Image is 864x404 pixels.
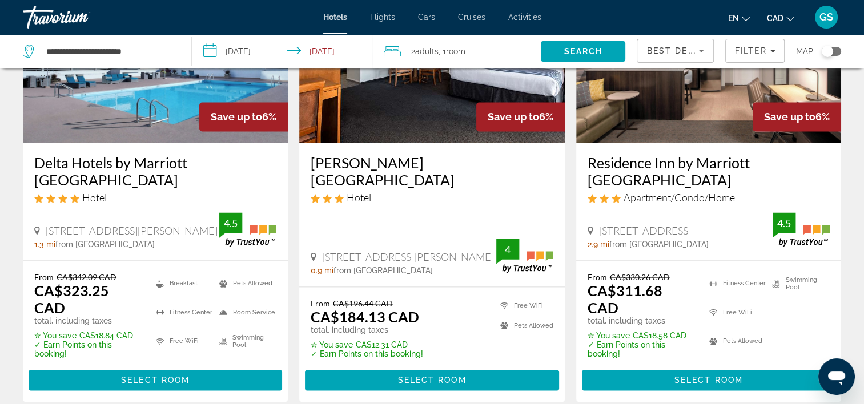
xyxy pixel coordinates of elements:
a: Travorium [23,2,137,32]
span: from [GEOGRAPHIC_DATA] [55,240,155,249]
div: 4.5 [219,216,242,230]
button: Filters [725,39,785,63]
span: from [GEOGRAPHIC_DATA] [333,266,433,275]
li: Pets Allowed [704,329,767,352]
a: [PERSON_NAME][GEOGRAPHIC_DATA] [311,154,553,188]
span: 0.9 mi [311,266,333,275]
span: Select Room [397,375,466,385]
span: Best Deals [646,46,706,55]
li: Pets Allowed [214,272,277,295]
span: Map [796,43,813,59]
p: total, including taxes [34,316,142,325]
a: Select Room [29,372,282,385]
a: Residence Inn by Marriott [GEOGRAPHIC_DATA] [588,154,830,188]
div: 6% [199,102,288,131]
button: Select Room [582,370,835,390]
span: [STREET_ADDRESS][PERSON_NAME] [46,224,218,237]
div: 4 [496,243,519,256]
button: Travelers: 2 adults, 0 children [372,34,541,68]
span: Filter [734,46,767,55]
button: Select check in and out date [192,34,372,68]
input: Search hotel destination [45,43,174,60]
div: 6% [753,102,841,131]
del: CA$330.26 CAD [610,272,670,282]
span: Save up to [211,111,262,123]
button: Change currency [767,10,794,26]
li: Fitness Center [150,301,214,324]
li: Room Service [214,301,277,324]
li: Fitness Center [704,272,767,295]
span: Hotel [347,191,371,204]
p: CA$18.58 CAD [588,331,695,340]
span: Apartment/Condo/Home [624,191,735,204]
li: Breakfast [150,272,214,295]
a: Flights [370,13,395,22]
span: ✮ You save [34,331,77,340]
a: Select Room [305,372,558,385]
p: total, including taxes [311,325,423,334]
span: 2 [411,43,439,59]
span: en [728,14,739,23]
div: 3 star Hotel [311,191,553,204]
span: From [588,272,607,282]
button: User Menu [811,5,841,29]
button: Search [541,41,625,62]
span: Save up to [764,111,815,123]
ins: CA$184.13 CAD [311,308,419,325]
img: TrustYou guest rating badge [773,212,830,246]
div: 4.5 [773,216,795,230]
span: [STREET_ADDRESS] [599,224,691,237]
span: From [34,272,54,282]
span: Save up to [488,111,539,123]
div: 4 star Hotel [34,191,276,204]
p: ✓ Earn Points on this booking! [588,340,695,358]
span: from [GEOGRAPHIC_DATA] [609,240,709,249]
span: Select Room [121,375,190,385]
button: Select Room [29,370,282,390]
span: 2.9 mi [588,240,609,249]
span: GS [819,11,833,23]
div: 3 star Apartment [588,191,830,204]
li: Free WiFi [150,329,214,352]
span: Select Room [674,375,743,385]
li: Pets Allowed [495,318,553,333]
p: ✓ Earn Points on this booking! [311,349,423,358]
p: ✓ Earn Points on this booking! [34,340,142,358]
button: Change language [728,10,750,26]
a: Select Room [582,372,835,385]
mat-select: Sort by [646,44,704,58]
span: Room [446,47,465,56]
li: Free WiFi [704,301,767,324]
span: 1.3 mi [34,240,55,249]
a: Cars [418,13,435,22]
span: Hotel [82,191,107,204]
span: , 1 [439,43,465,59]
span: CAD [767,14,783,23]
li: Swimming Pool [766,272,830,295]
p: CA$18.84 CAD [34,331,142,340]
a: Activities [508,13,541,22]
button: Toggle map [813,46,841,56]
del: CA$196.44 CAD [333,298,393,308]
span: Search [564,47,603,56]
ins: CA$311.68 CAD [588,282,662,316]
li: Free WiFi [495,298,553,313]
li: Swimming Pool [214,329,277,352]
span: [STREET_ADDRESS][PERSON_NAME] [322,251,494,263]
p: CA$12.31 CAD [311,340,423,349]
img: TrustYou guest rating badge [219,212,276,246]
a: Hotels [323,13,347,22]
a: Delta Hotels by Marriott [GEOGRAPHIC_DATA] [34,154,276,188]
button: Select Room [305,370,558,390]
span: Cruises [458,13,485,22]
p: total, including taxes [588,316,695,325]
span: Adults [415,47,439,56]
span: ✮ You save [311,340,353,349]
